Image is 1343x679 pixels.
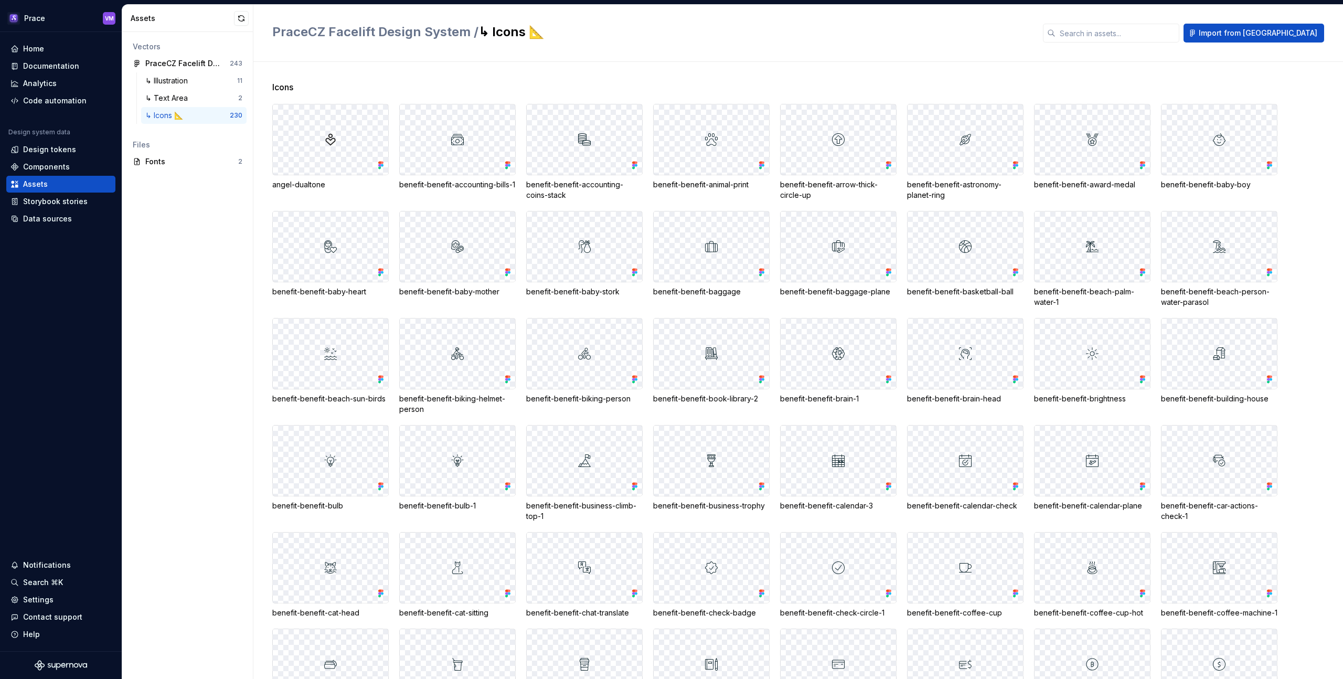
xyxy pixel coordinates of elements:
div: benefit-benefit-coffee-cup-hot [1034,608,1150,618]
div: Contact support [23,612,82,622]
a: Code automation [6,92,115,109]
span: Import from [GEOGRAPHIC_DATA] [1199,28,1317,38]
a: Data sources [6,210,115,227]
div: benefit-benefit-brain-head [907,394,1024,404]
div: benefit-benefit-check-badge [653,608,770,618]
div: Fonts [145,156,238,167]
div: benefit-benefit-biking-person [526,394,643,404]
button: Search ⌘K [6,574,115,591]
div: benefit-benefit-calendar-plane [1034,501,1150,511]
button: Notifications [6,557,115,574]
div: benefit-benefit-beach-sun-birds [272,394,389,404]
div: Components [23,162,70,172]
div: Storybook stories [23,196,88,207]
div: benefit-benefit-baggage-plane [780,287,897,297]
div: benefit-benefit-baggage [653,287,770,297]
div: 11 [237,77,242,85]
div: benefit-benefit-calendar-check [907,501,1024,511]
div: benefit-benefit-baby-boy [1161,179,1277,190]
div: Design system data [8,128,70,136]
span: PraceCZ Facelift Design System / [272,24,478,39]
div: Settings [23,595,54,605]
div: benefit-benefit-cat-sitting [399,608,516,618]
a: Fonts2 [129,153,247,170]
a: ↳ Illustration11 [141,72,247,89]
div: VM [105,14,114,23]
div: 2 [238,94,242,102]
a: Settings [6,591,115,608]
div: benefit-benefit-book-library-2 [653,394,770,404]
a: Analytics [6,75,115,92]
button: Contact support [6,609,115,625]
div: benefit-benefit-chat-translate [526,608,643,618]
a: ↳ Text Area2 [141,90,247,107]
div: benefit-benefit-baby-heart [272,287,389,297]
a: ↳ Icons 📐230 [141,107,247,124]
div: benefit-benefit-bulb [272,501,389,511]
div: Files [133,140,242,150]
div: benefit-benefit-biking-helmet-person [399,394,516,415]
a: Assets [6,176,115,193]
div: benefit-benefit-business-trophy [653,501,770,511]
div: benefit-benefit-award-medal [1034,179,1150,190]
div: benefit-benefit-beach-person-water-parasol [1161,287,1277,307]
div: benefit-benefit-animal-print [653,179,770,190]
div: angel-dualtone [272,179,389,190]
div: Analytics [23,78,57,89]
div: Data sources [23,214,72,224]
div: benefit-benefit-astronomy-planet-ring [907,179,1024,200]
div: 2 [238,157,242,166]
div: 230 [230,111,242,120]
a: Home [6,40,115,57]
svg: Supernova Logo [35,660,87,671]
div: 243 [230,59,242,68]
div: benefit-benefit-brain-1 [780,394,897,404]
img: 63932fde-23f0-455f-9474-7c6a8a4930cd.png [7,12,20,25]
div: Prace [24,13,45,24]
div: Assets [131,13,234,24]
div: Help [23,629,40,640]
div: PraceCZ Facelift Design System [145,58,223,69]
div: benefit-benefit-arrow-thick-circle-up [780,179,897,200]
div: Code automation [23,96,87,106]
div: benefit-benefit-brightness [1034,394,1150,404]
div: benefit-benefit-bulb-1 [399,501,516,511]
div: Notifications [23,560,71,570]
div: Assets [23,179,48,189]
span: Icons [272,81,293,93]
div: ↳ Illustration [145,76,192,86]
div: benefit-benefit-baby-stork [526,287,643,297]
div: benefit-benefit-cat-head [272,608,389,618]
div: benefit-benefit-coffee-cup [907,608,1024,618]
a: Storybook stories [6,193,115,210]
button: Import from [GEOGRAPHIC_DATA] [1184,24,1324,43]
div: benefit-benefit-baby-mother [399,287,516,297]
div: ↳ Text Area [145,93,192,103]
div: ↳ Icons 📐 [145,110,187,121]
button: PraceVM [2,7,120,29]
div: benefit-benefit-check-circle-1 [780,608,897,618]
div: Vectors [133,41,242,52]
div: benefit-benefit-business-climb-top-1 [526,501,643,522]
h2: ↳ Icons 📐 [272,24,1030,40]
a: Design tokens [6,141,115,158]
div: benefit-benefit-accounting-bills-1 [399,179,516,190]
div: benefit-benefit-car-actions-check-1 [1161,501,1277,522]
div: benefit-benefit-basketball-ball [907,287,1024,297]
div: Documentation [23,61,79,71]
a: Components [6,158,115,175]
div: Home [23,44,44,54]
a: Documentation [6,58,115,75]
div: benefit-benefit-coffee-machine-1 [1161,608,1277,618]
div: benefit-benefit-calendar-3 [780,501,897,511]
div: Design tokens [23,144,76,155]
div: benefit-benefit-building-house [1161,394,1277,404]
input: Search in assets... [1056,24,1179,43]
div: benefit-benefit-beach-palm-water-1 [1034,287,1150,307]
a: PraceCZ Facelift Design System243 [129,55,247,72]
div: benefit-benefit-accounting-coins-stack [526,179,643,200]
div: Search ⌘K [23,577,63,588]
button: Help [6,626,115,643]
